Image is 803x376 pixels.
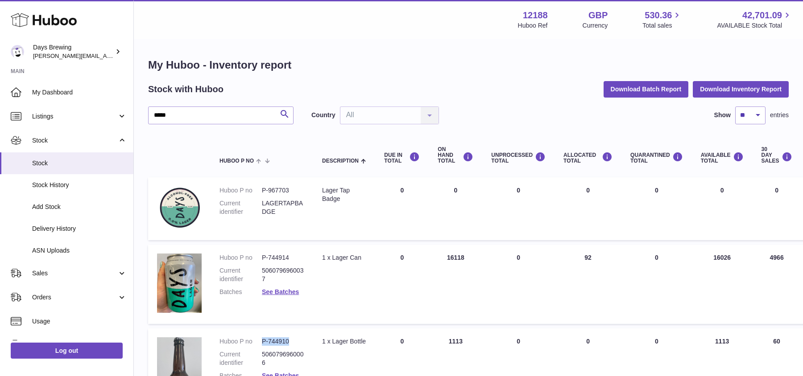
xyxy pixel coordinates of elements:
[32,269,117,278] span: Sales
[262,266,304,283] dd: 5060796960037
[693,81,789,97] button: Download Inventory Report
[33,52,179,59] span: [PERSON_NAME][EMAIL_ADDRESS][DOMAIN_NAME]
[429,245,482,324] td: 16118
[482,245,555,324] td: 0
[219,158,254,164] span: Huboo P no
[262,199,304,216] dd: LAGERTAPBADGE
[219,266,262,283] dt: Current identifier
[482,177,555,240] td: 0
[33,43,113,60] div: Days Brewing
[32,225,127,233] span: Delivery History
[563,152,613,164] div: ALLOCATED Total
[32,112,117,121] span: Listings
[262,337,304,346] dd: P-744910
[11,45,24,58] img: greg@daysbrewing.com
[157,253,202,313] img: product image
[588,9,608,21] strong: GBP
[642,9,682,30] a: 530.36 Total sales
[32,159,127,168] span: Stock
[375,245,429,324] td: 0
[32,136,117,145] span: Stock
[322,337,366,346] div: 1 x Lager Bottle
[32,246,127,255] span: ASN Uploads
[148,58,789,72] h1: My Huboo - Inventory report
[762,147,792,164] div: 30 DAY SALES
[701,152,744,164] div: AVAILABLE Total
[717,9,792,30] a: 42,701.09 AVAILABLE Stock Total
[375,177,429,240] td: 0
[555,245,621,324] td: 92
[555,177,621,240] td: 0
[655,338,658,345] span: 0
[583,21,608,30] div: Currency
[742,9,782,21] span: 42,701.09
[219,199,262,216] dt: Current identifier
[753,245,801,324] td: 4966
[219,350,262,367] dt: Current identifier
[429,177,482,240] td: 0
[604,81,689,97] button: Download Batch Report
[157,186,202,229] img: product image
[32,317,127,326] span: Usage
[11,343,123,359] a: Log out
[714,111,731,119] label: Show
[262,186,304,195] dd: P-967703
[219,186,262,195] dt: Huboo P no
[219,253,262,262] dt: Huboo P no
[491,152,546,164] div: UNPROCESSED Total
[262,350,304,367] dd: 5060796960006
[32,181,127,189] span: Stock History
[148,83,224,95] h2: Stock with Huboo
[717,21,792,30] span: AVAILABLE Stock Total
[32,293,117,302] span: Orders
[311,111,335,119] label: Country
[322,186,366,203] div: Lager Tap Badge
[642,21,682,30] span: Total sales
[322,158,359,164] span: Description
[655,254,658,261] span: 0
[384,152,420,164] div: DUE IN TOTAL
[438,147,473,164] div: ON HAND Total
[770,111,789,119] span: entries
[219,288,262,296] dt: Batches
[692,245,753,324] td: 16026
[32,88,127,97] span: My Dashboard
[262,288,299,295] a: See Batches
[262,253,304,262] dd: P-744914
[32,203,127,211] span: Add Stock
[630,152,683,164] div: QUARANTINED Total
[523,9,548,21] strong: 12188
[219,337,262,346] dt: Huboo P no
[518,21,548,30] div: Huboo Ref
[753,177,801,240] td: 0
[655,187,658,194] span: 0
[645,9,672,21] span: 530.36
[322,253,366,262] div: 1 x Lager Can
[692,177,753,240] td: 0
